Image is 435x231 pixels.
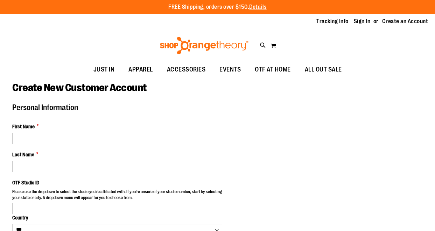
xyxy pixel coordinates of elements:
img: Shop Orangetheory [159,37,250,54]
span: EVENTS [219,62,241,77]
p: FREE Shipping, orders over $150. [168,3,267,11]
span: ALL OUT SALE [305,62,342,77]
span: OTF Studio ID [12,180,39,185]
a: Tracking Info [316,18,349,25]
span: APPAREL [128,62,153,77]
span: ACCESSORIES [167,62,206,77]
span: JUST IN [93,62,115,77]
a: Create an Account [382,18,428,25]
span: Last Name [12,151,34,158]
span: Country [12,215,28,220]
span: First Name [12,123,35,130]
p: Please use the dropdown to select the studio you're affiliated with. If you're unsure of your stu... [12,189,222,203]
span: OTF AT HOME [255,62,291,77]
span: Personal Information [12,103,78,112]
span: Create New Customer Account [12,82,147,94]
a: Sign In [354,18,371,25]
a: Details [249,4,267,10]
